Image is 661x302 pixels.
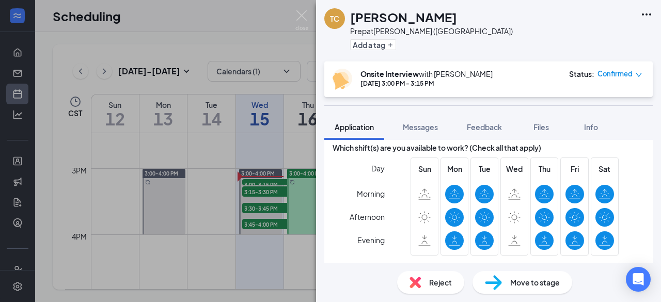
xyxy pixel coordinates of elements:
span: Files [533,122,549,132]
span: down [635,71,642,78]
svg: Plus [387,42,394,48]
span: Which shift(s) are you available to work? (Check all that apply) [333,142,541,153]
span: Evening [357,231,385,249]
b: Onsite Interview [360,69,419,78]
div: with [PERSON_NAME] [360,69,493,79]
span: Info [584,122,598,132]
div: TC [330,13,339,24]
span: Afternoon [350,208,385,226]
svg: Ellipses [640,8,653,21]
span: Tue [475,163,494,174]
span: Wed [505,163,524,174]
span: Application [335,122,374,132]
div: Open Intercom Messenger [626,267,651,292]
span: Confirmed [597,69,633,79]
button: PlusAdd a tag [350,39,396,50]
span: Move to stage [510,277,560,288]
span: Reject [429,277,452,288]
span: Mon [445,163,464,174]
span: Fri [565,163,584,174]
h1: [PERSON_NAME] [350,8,457,26]
span: Morning [357,184,385,203]
span: Feedback [467,122,502,132]
div: [DATE] 3:00 PM - 3:15 PM [360,79,493,88]
span: Day [371,163,385,174]
div: Prep at [PERSON_NAME] ([GEOGRAPHIC_DATA]) [350,26,513,36]
span: Sun [415,163,434,174]
div: Status : [569,69,594,79]
span: Sat [595,163,614,174]
span: Thu [535,163,554,174]
span: Messages [403,122,438,132]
